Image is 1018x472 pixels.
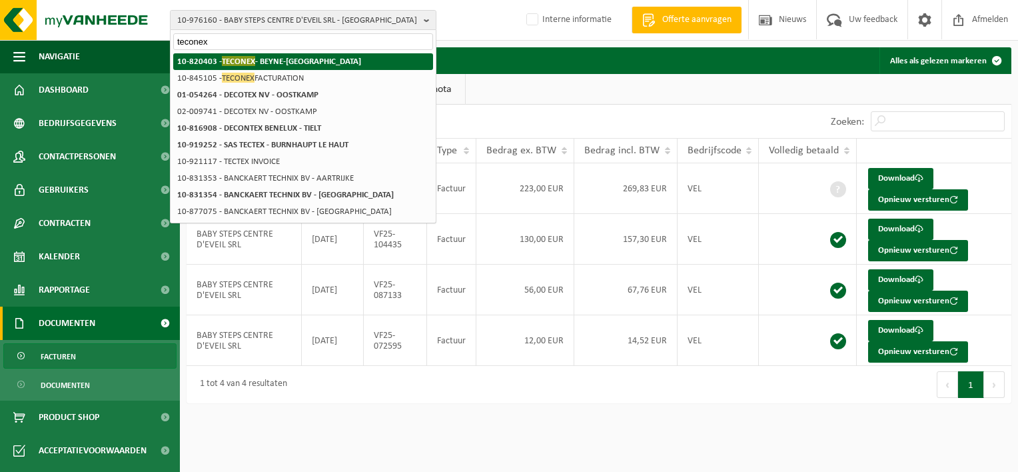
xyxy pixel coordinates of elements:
td: Factuur [427,163,476,214]
input: Zoeken naar gekoppelde vestigingen [173,33,433,50]
a: Documenten [3,372,177,397]
li: 10-877075 - BANCKAERT TECHNIX BV - [GEOGRAPHIC_DATA] [173,203,433,220]
strong: 10-816908 - DECONTEX BENELUX - TIELT [177,124,321,133]
span: Acceptatievoorwaarden [39,434,147,467]
span: Bedrag incl. BTW [584,145,660,156]
span: Dashboard [39,73,89,107]
td: Factuur [427,265,476,315]
td: 223,00 EUR [476,163,574,214]
span: Bedrijfscode [688,145,742,156]
a: Download [868,269,933,291]
button: Alles als gelezen markeren [879,47,1010,74]
td: VEL [678,315,760,366]
td: VF25-087133 [364,265,427,315]
span: Documenten [41,373,90,398]
button: Opnieuw versturen [868,291,968,312]
span: Rapportage [39,273,90,307]
a: Offerte aanvragen [632,7,742,33]
td: [DATE] [302,315,363,366]
button: 10-976160 - BABY STEPS CENTRE D'EVEIL SRL - [GEOGRAPHIC_DATA] [170,10,436,30]
span: Bedrag ex. BTW [486,145,556,156]
span: Kalender [39,240,80,273]
span: Bedrijfsgegevens [39,107,117,140]
span: Gebruikers [39,173,89,207]
span: TECONEX [222,73,254,83]
td: [DATE] [302,214,363,265]
span: Contracten [39,207,91,240]
li: 10-845105 - FACTURATION [173,70,433,87]
button: Opnieuw versturen [868,189,968,211]
td: 67,76 EUR [574,265,678,315]
td: 157,30 EUR [574,214,678,265]
td: VF25-072595 [364,315,427,366]
strong: 01-054264 - DECOTEX NV - OOSTKAMP [177,91,318,99]
a: Download [868,320,933,341]
span: Documenten [39,307,95,340]
strong: 10-820403 - - BEYNE-[GEOGRAPHIC_DATA] [177,56,361,66]
td: Factuur [427,315,476,366]
td: [DATE] [302,265,363,315]
span: TECONEX [222,56,255,66]
td: VEL [678,163,760,214]
a: Download [868,219,933,240]
td: Factuur [427,214,476,265]
td: BABY STEPS CENTRE D'EVEIL SRL [187,214,302,265]
a: Download [868,168,933,189]
td: 269,83 EUR [574,163,678,214]
div: 1 tot 4 van 4 resultaten [193,373,287,397]
td: BABY STEPS CENTRE D'EVEIL SRL [187,265,302,315]
span: Product Shop [39,401,99,434]
button: Previous [937,371,958,398]
strong: 10-831354 - BANCKAERT TECHNIX BV - [GEOGRAPHIC_DATA] [177,191,394,199]
button: Opnieuw versturen [868,240,968,261]
button: Opnieuw versturen [868,341,968,363]
span: Offerte aanvragen [659,13,735,27]
button: 1 [958,371,984,398]
li: 10-921117 - TECTEX INVOICE [173,153,433,170]
td: 14,52 EUR [574,315,678,366]
li: 02-009741 - DECOTEX NV - OOSTKAMP [173,103,433,120]
label: Zoeken: [831,117,864,127]
li: 10-831353 - BANCKAERT TECHNIX BV - AARTRIJKE [173,170,433,187]
button: Next [984,371,1005,398]
span: Contactpersonen [39,140,116,173]
td: 12,00 EUR [476,315,574,366]
label: Interne informatie [524,10,612,30]
span: Facturen [41,344,76,369]
td: VEL [678,265,760,315]
span: 10-976160 - BABY STEPS CENTRE D'EVEIL SRL - [GEOGRAPHIC_DATA] [177,11,418,31]
td: BABY STEPS CENTRE D'EVEIL SRL [187,315,302,366]
td: VEL [678,214,760,265]
span: Type [437,145,457,156]
span: Navigatie [39,40,80,73]
td: 130,00 EUR [476,214,574,265]
a: Facturen [3,343,177,369]
td: VF25-104435 [364,214,427,265]
span: Volledig betaald [769,145,839,156]
strong: 10-919252 - SAS TECTEX - BURNHAUPT LE HAUT [177,141,348,149]
td: 56,00 EUR [476,265,574,315]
